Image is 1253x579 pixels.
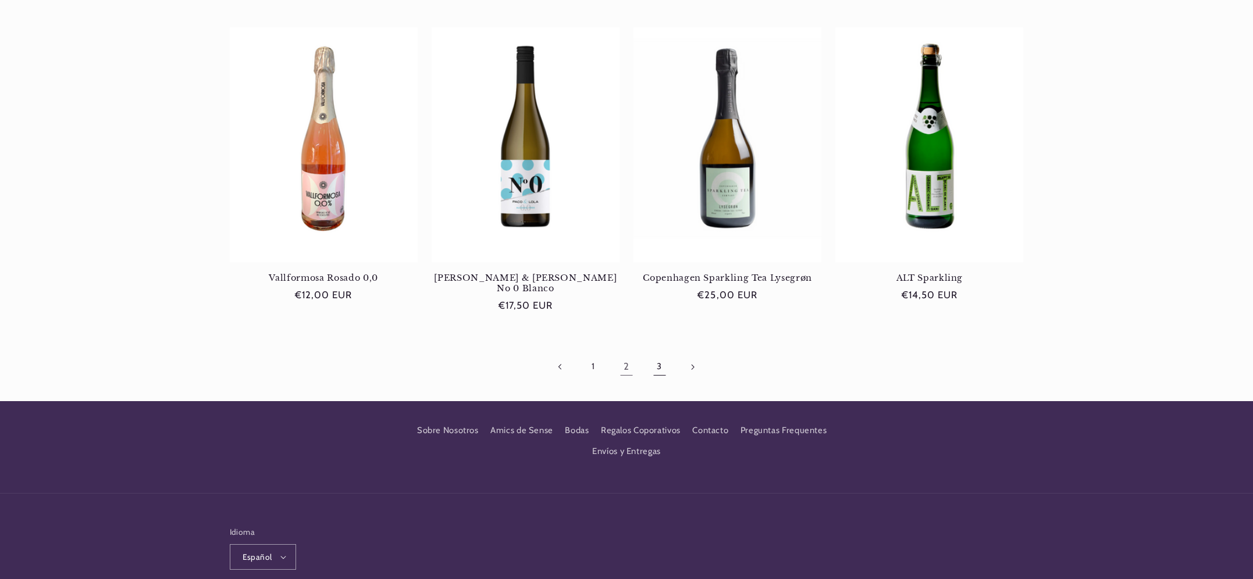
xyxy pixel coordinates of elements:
[692,420,728,441] a: Contacto
[230,353,1024,380] nav: Paginación
[547,353,574,380] a: Pagina anterior
[580,353,607,380] a: Página 1
[741,420,827,441] a: Preguntas Frequentes
[633,273,821,283] a: Copenhagen Sparkling Tea Lysegrøn
[835,273,1023,283] a: ALT Sparkling
[646,353,673,380] a: Página 3
[417,423,479,441] a: Sobre Nosotros
[230,544,297,570] button: Español
[230,273,418,283] a: Vallformosa Rosado 0,0
[432,273,620,294] a: [PERSON_NAME] & [PERSON_NAME] No 0 Blanco
[490,420,553,441] a: Amics de Sense
[592,441,661,462] a: Envíos y Entregas
[679,353,706,380] a: Página siguiente
[230,526,297,538] h2: Idioma
[601,420,681,441] a: Regalos Coporativos
[613,353,640,380] a: Página 2
[565,420,589,441] a: Bodas
[243,551,272,563] span: Español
